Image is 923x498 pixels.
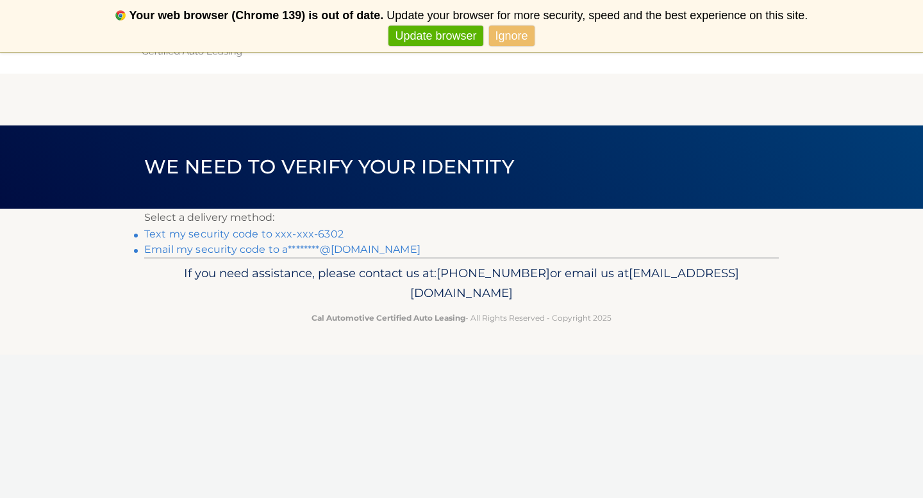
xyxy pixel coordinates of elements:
a: Ignore [489,26,535,47]
p: Select a delivery method: [144,209,779,227]
span: [PHONE_NUMBER] [437,266,550,280]
strong: Cal Automotive Certified Auto Leasing [312,313,465,323]
b: Your web browser (Chrome 139) is out of date. [129,9,384,22]
p: - All Rights Reserved - Copyright 2025 [153,311,770,325]
p: If you need assistance, please contact us at: or email us at [153,263,770,304]
a: Text my security code to xxx-xxx-6302 [144,228,344,240]
span: Update your browser for more security, speed and the best experience on this site. [387,9,808,22]
a: Update browser [388,26,483,47]
span: We need to verify your identity [144,155,514,179]
a: Email my security code to a********@[DOMAIN_NAME] [144,243,420,255]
